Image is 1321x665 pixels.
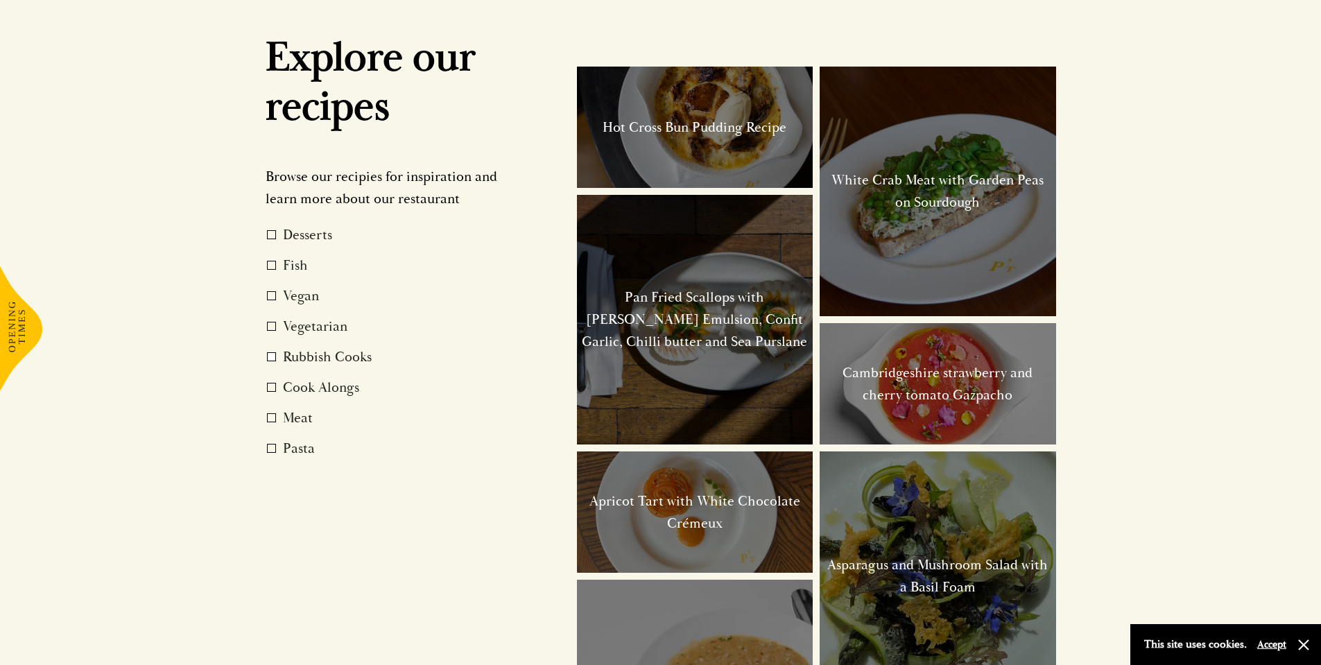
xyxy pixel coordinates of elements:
label: Vegetarian [267,316,506,338]
h3: Cambridgeshire strawberry and cherry tomato Gazpacho [823,362,1053,406]
label: Desserts [267,224,506,246]
label: Fish [267,254,506,277]
p: This site uses cookies. [1144,634,1247,655]
h3: Asparagus and Mushroom Salad with a Basil Foam [823,554,1053,598]
label: Pasta [267,438,506,460]
button: Close and accept [1297,638,1311,652]
a: Pan Fried Scallops with [PERSON_NAME] Emulsion, Confit Garlic, Chilli butter and Sea Purslane [577,195,813,444]
h3: Pan Fried Scallops with [PERSON_NAME] Emulsion, Confit Garlic, Chilli butter and Sea Purslane [580,286,810,353]
p: Browse our recipies for inspiration and learn more about our restaurant [266,166,508,210]
a: Cambridgeshire strawberry and cherry tomato Gazpacho [820,323,1056,444]
a: White Crab Meat with Garden Peas on Sourdough [820,67,1056,316]
button: Accept [1257,638,1286,651]
h3: White Crab Meat with Garden Peas on Sourdough [823,169,1053,214]
label: Vegan [267,285,506,307]
a: Apricot Tart with White Chocolate Crémeux [577,451,813,573]
h3: Apricot Tart with White Chocolate Crémeux [580,490,810,535]
h3: Hot Cross Bun Pudding Recipe [603,116,786,139]
label: Meat [267,407,506,429]
label: Rubbish Cooks [267,346,506,368]
a: Hot Cross Bun Pudding Recipe [577,67,813,188]
label: Cook Alongs [267,377,506,399]
h2: Explore our recipes [266,33,508,130]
